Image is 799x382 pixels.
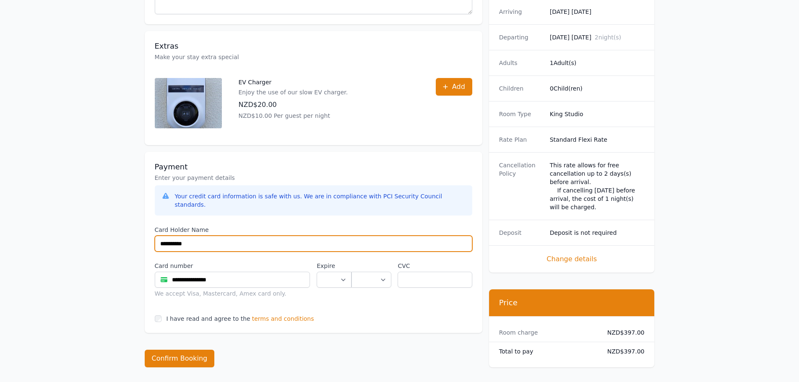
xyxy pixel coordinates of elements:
[145,350,215,367] button: Confirm Booking
[550,229,645,237] dd: Deposit is not required
[499,347,594,356] dt: Total to pay
[155,289,310,298] div: We accept Visa, Mastercard, Amex card only.
[239,88,348,96] p: Enjoy the use of our slow EV charger.
[452,82,465,92] span: Add
[499,229,543,237] dt: Deposit
[175,192,466,209] div: Your credit card information is safe with us. We are in compliance with PCI Security Council stan...
[499,8,543,16] dt: Arriving
[550,161,645,211] div: This rate allows for free cancellation up to 2 days(s) before arrival. If cancelling [DATE] befor...
[155,174,472,182] p: Enter your payment details
[499,84,543,93] dt: Children
[155,41,472,51] h3: Extras
[499,110,543,118] dt: Room Type
[499,254,645,264] span: Change details
[167,315,250,322] label: I have read and agree to the
[601,328,645,337] dd: NZD$397.00
[398,262,472,270] label: CVC
[436,78,472,96] button: Add
[550,59,645,67] dd: 1 Adult(s)
[252,314,314,323] span: terms and conditions
[239,112,348,120] p: NZD$10.00 Per guest per night
[317,262,351,270] label: Expire
[550,33,645,42] dd: [DATE] [DATE]
[155,53,472,61] p: Make your stay extra special
[499,298,645,308] h3: Price
[155,226,472,234] label: Card Holder Name
[499,135,543,144] dt: Rate Plan
[155,78,222,128] img: EV Charger
[499,161,543,211] dt: Cancellation Policy
[239,78,348,86] p: EV Charger
[550,110,645,118] dd: King Studio
[550,8,645,16] dd: [DATE] [DATE]
[351,262,391,270] label: .
[155,262,310,270] label: Card number
[550,84,645,93] dd: 0 Child(ren)
[550,135,645,144] dd: Standard Flexi Rate
[601,347,645,356] dd: NZD$397.00
[499,328,594,337] dt: Room charge
[239,100,348,110] p: NZD$20.00
[595,34,621,41] span: 2 night(s)
[499,33,543,42] dt: Departing
[155,162,472,172] h3: Payment
[499,59,543,67] dt: Adults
